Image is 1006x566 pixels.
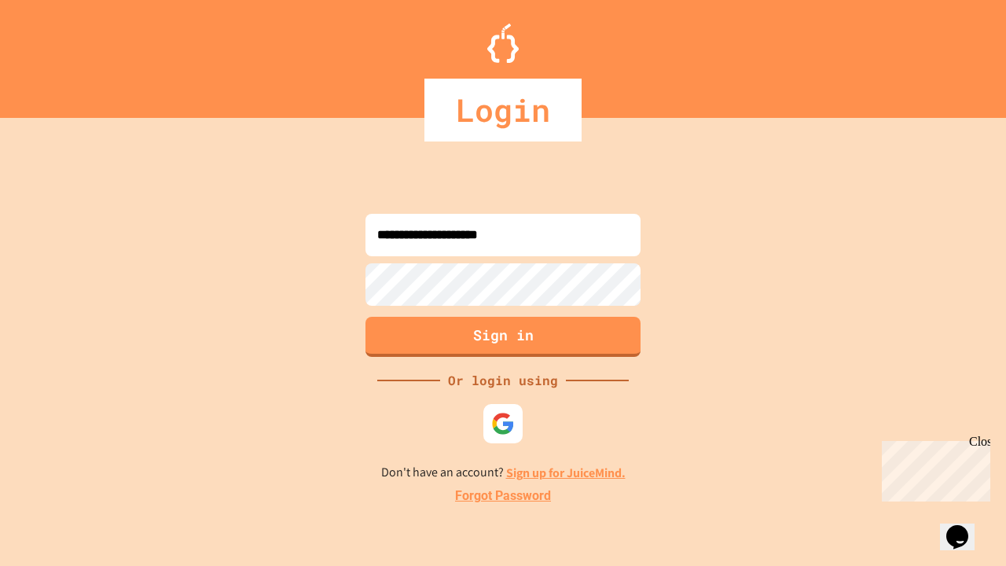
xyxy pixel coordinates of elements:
a: Forgot Password [455,487,551,505]
div: Or login using [440,371,566,390]
p: Don't have an account? [381,463,626,483]
div: Chat with us now!Close [6,6,108,100]
img: google-icon.svg [491,412,515,436]
div: Login [424,79,582,141]
button: Sign in [365,317,641,357]
a: Sign up for JuiceMind. [506,465,626,481]
iframe: chat widget [940,503,990,550]
img: Logo.svg [487,24,519,63]
iframe: chat widget [876,435,990,502]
